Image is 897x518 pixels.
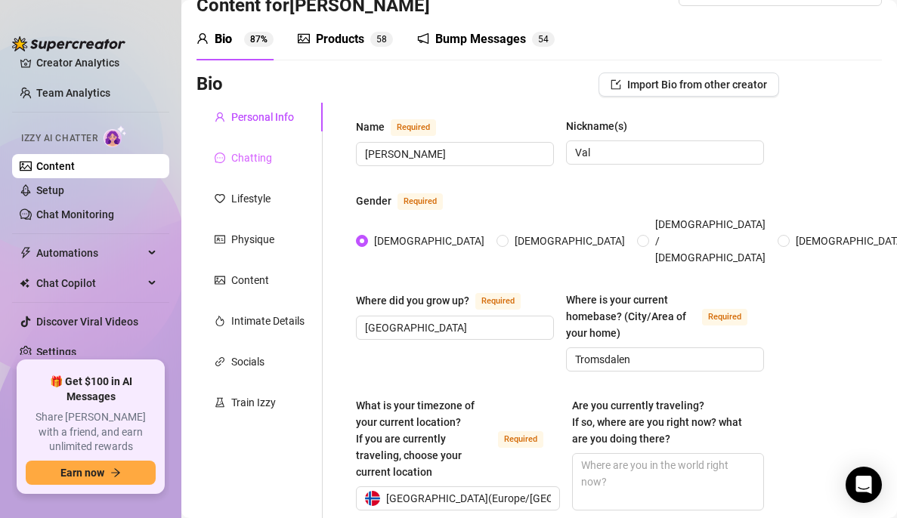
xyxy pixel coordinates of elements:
div: Personal Info [231,109,294,125]
label: Where did you grow up? [356,291,537,310]
div: Products [316,30,364,48]
label: Gender [356,192,459,210]
span: picture [298,32,310,45]
button: Earn nowarrow-right [26,461,156,485]
span: [DEMOGRAPHIC_DATA] [509,233,631,249]
span: Automations [36,241,144,265]
span: Import Bio from other creator [627,79,767,91]
span: message [215,153,225,163]
div: Name [356,119,385,135]
sup: 87% [244,32,274,47]
div: Lifestyle [231,190,271,207]
span: [GEOGRAPHIC_DATA] ( Europe/[GEOGRAPHIC_DATA] ) [386,487,636,510]
span: Required [397,193,443,210]
label: Nickname(s) [566,118,638,134]
span: 5 [376,34,382,45]
span: notification [417,32,429,45]
span: user [196,32,209,45]
a: Setup [36,184,64,196]
img: no [365,491,380,506]
div: Train Izzy [231,394,276,411]
span: Izzy AI Chatter [21,131,97,146]
a: Chat Monitoring [36,208,114,220]
div: Bio [215,30,232,48]
input: Nickname(s) [575,144,752,161]
span: What is your timezone of your current location? If you are currently traveling, choose your curre... [356,399,475,478]
input: Where is your current homebase? (City/Area of your home) [575,351,752,368]
img: logo-BBDzfeDw.svg [12,36,125,51]
div: Physique [231,231,274,248]
sup: 58 [370,32,393,47]
span: idcard [215,234,225,245]
a: Creator Analytics [36,51,157,75]
span: 5 [538,34,543,45]
div: Chatting [231,150,272,166]
label: Where is your current homebase? (City/Area of your home) [566,291,764,341]
span: import [611,79,621,90]
div: Socials [231,353,264,370]
div: Intimate Details [231,313,305,329]
h3: Bio [196,72,223,97]
span: user [215,112,225,122]
span: link [215,356,225,367]
span: thunderbolt [20,247,32,259]
span: Earn now [60,467,104,479]
input: Name [365,146,542,162]
button: Import Bio from other creator [599,72,779,97]
span: Required [475,293,521,310]
span: Required [702,309,747,325]
a: Content [36,160,75,172]
div: Where is your current homebase? (City/Area of your home) [566,291,696,341]
span: Are you currently traveling? If so, where are you right now? what are you doing there? [572,399,742,445]
img: Chat Copilot [20,278,29,288]
a: Team Analytics [36,87,110,99]
label: Name [356,118,453,136]
div: Nickname(s) [566,118,627,134]
a: Discover Viral Videos [36,316,138,328]
span: 8 [382,34,387,45]
span: Required [498,431,543,448]
span: Share [PERSON_NAME] with a friend, and earn unlimited rewards [26,410,156,455]
a: Settings [36,346,76,358]
span: arrow-right [110,467,121,478]
span: [DEMOGRAPHIC_DATA] [368,233,490,249]
div: Open Intercom Messenger [846,467,882,503]
span: fire [215,316,225,326]
span: heart [215,193,225,204]
sup: 54 [532,32,555,47]
span: 4 [543,34,549,45]
span: 🎁 Get $100 in AI Messages [26,375,156,404]
span: [DEMOGRAPHIC_DATA] / [DEMOGRAPHIC_DATA] [649,216,772,266]
div: Gender [356,193,391,209]
span: Required [391,119,436,136]
span: experiment [215,397,225,408]
span: Chat Copilot [36,271,144,295]
div: Bump Messages [435,30,526,48]
div: Content [231,272,269,288]
input: Where did you grow up? [365,319,542,336]
div: Where did you grow up? [356,292,469,309]
span: picture [215,275,225,285]
img: AI Chatter [104,125,127,147]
